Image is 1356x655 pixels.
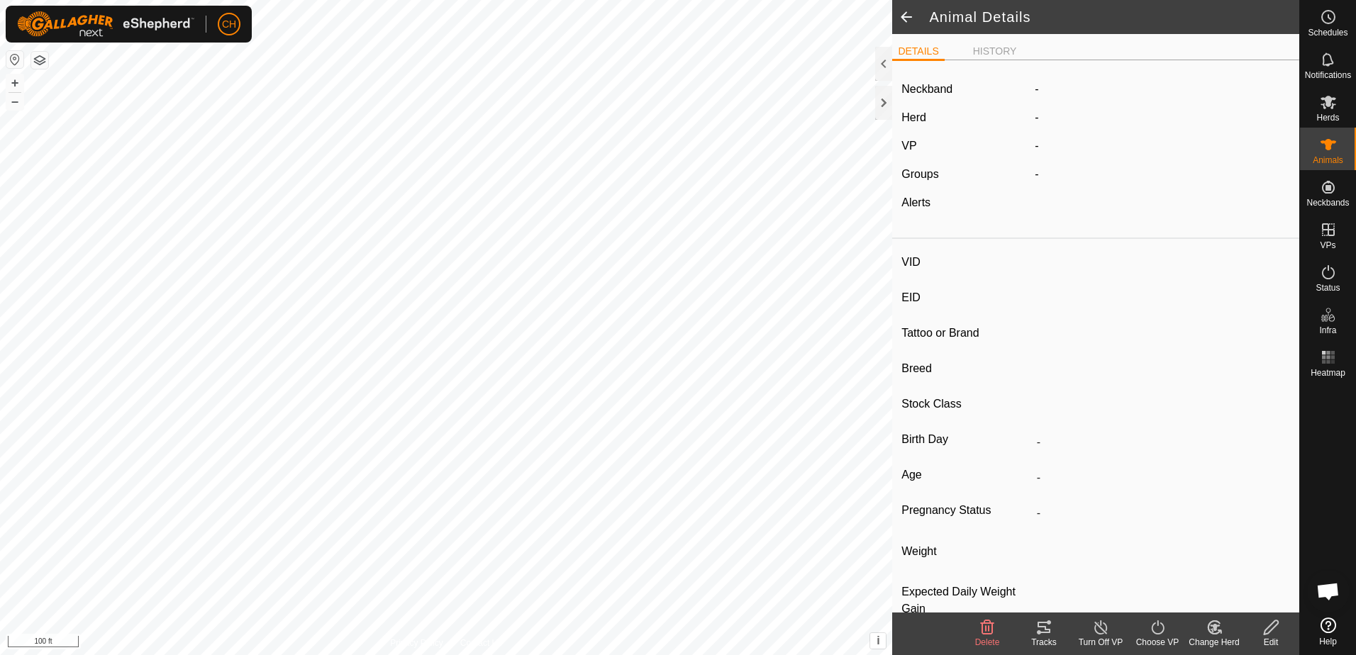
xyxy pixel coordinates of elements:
label: - [1035,81,1038,98]
button: Reset Map [6,51,23,68]
label: Weight [901,537,1031,566]
label: Breed [901,359,1031,378]
label: Age [901,466,1031,484]
span: Help [1319,637,1337,646]
app-display-virtual-paddock-transition: - [1035,140,1038,152]
span: CH [222,17,236,32]
span: Animals [1313,156,1343,164]
div: - [1029,166,1296,183]
label: Groups [901,168,938,180]
a: Help [1300,612,1356,651]
h2: Animal Details [929,9,1299,26]
li: DETAILS [892,44,944,61]
span: Status [1316,284,1340,292]
a: Privacy Policy [390,637,443,649]
img: Gallagher Logo [17,11,194,37]
div: Tracks [1016,636,1072,649]
span: i [877,634,879,646]
label: Stock Class [901,395,1031,413]
label: Neckband [901,81,952,98]
div: Turn Off VP [1072,636,1129,649]
span: Schedules [1308,28,1347,37]
label: Herd [901,111,926,123]
label: VP [901,140,916,152]
div: Choose VP [1129,636,1186,649]
label: Birth Day [901,430,1031,449]
label: VID [901,253,1031,271]
span: Herds [1316,113,1339,122]
span: Delete [975,637,1000,647]
label: Tattoo or Brand [901,324,1031,342]
label: EID [901,289,1031,307]
span: Neckbands [1306,198,1349,207]
span: - [1035,111,1038,123]
span: Notifications [1305,71,1351,79]
button: i [870,633,886,649]
a: Contact Us [460,637,502,649]
span: Heatmap [1311,369,1345,377]
label: Expected Daily Weight Gain [901,583,1031,617]
li: HISTORY [967,44,1023,59]
button: – [6,93,23,110]
div: Change Herd [1186,636,1243,649]
button: + [6,74,23,91]
span: Infra [1319,326,1336,335]
button: Map Layers [31,52,48,69]
label: Pregnancy Status [901,501,1031,520]
label: Alerts [901,196,930,208]
span: VPs [1320,241,1335,250]
div: Edit [1243,636,1299,649]
div: Open chat [1307,570,1350,612]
